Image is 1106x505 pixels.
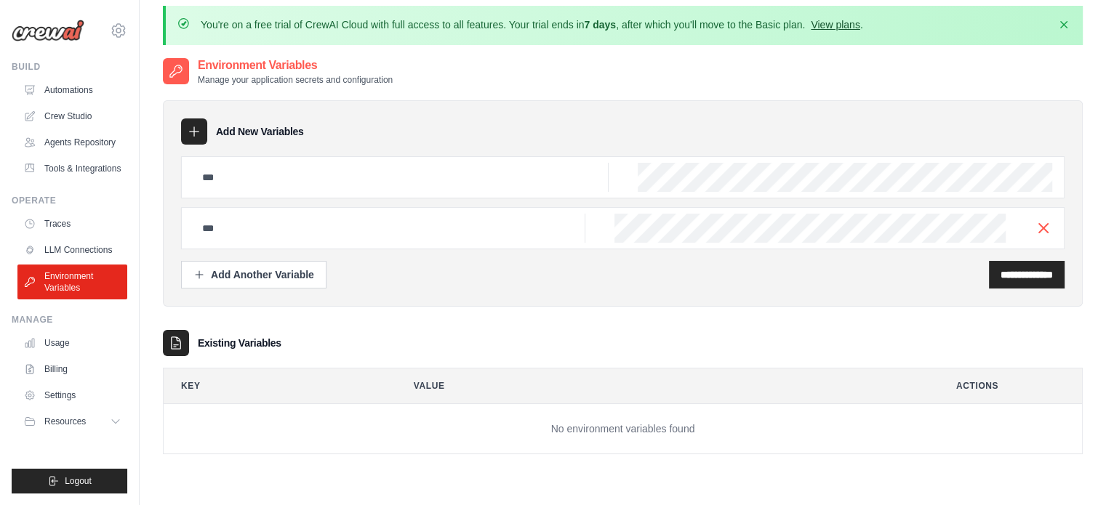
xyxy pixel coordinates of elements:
th: Key [164,368,385,403]
h3: Existing Variables [198,336,281,350]
span: Logout [65,475,92,487]
strong: 7 days [584,19,616,31]
img: Logo [12,20,84,41]
h2: Environment Variables [198,57,393,74]
p: Manage your application secrets and configuration [198,74,393,86]
span: Resources [44,416,86,427]
a: Billing [17,357,127,381]
h3: Add New Variables [216,124,304,139]
div: Build [12,61,127,73]
div: Add Another Variable [193,267,314,282]
a: Automations [17,78,127,102]
th: Value [396,368,927,403]
p: You're on a free trial of CrewAI Cloud with full access to all features. Your trial ends in , aft... [201,17,863,32]
button: Logout [12,469,127,493]
button: Add Another Variable [181,261,326,288]
a: Traces [17,212,127,235]
div: Manage [12,314,127,326]
div: Operate [12,195,127,206]
a: LLM Connections [17,238,127,262]
a: Tools & Integrations [17,157,127,180]
button: Resources [17,410,127,433]
td: No environment variables found [164,404,1082,454]
a: Environment Variables [17,264,127,299]
a: Settings [17,384,127,407]
a: View plans [811,19,859,31]
th: Actions [939,368,1082,403]
a: Crew Studio [17,105,127,128]
a: Agents Repository [17,131,127,154]
a: Usage [17,331,127,355]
